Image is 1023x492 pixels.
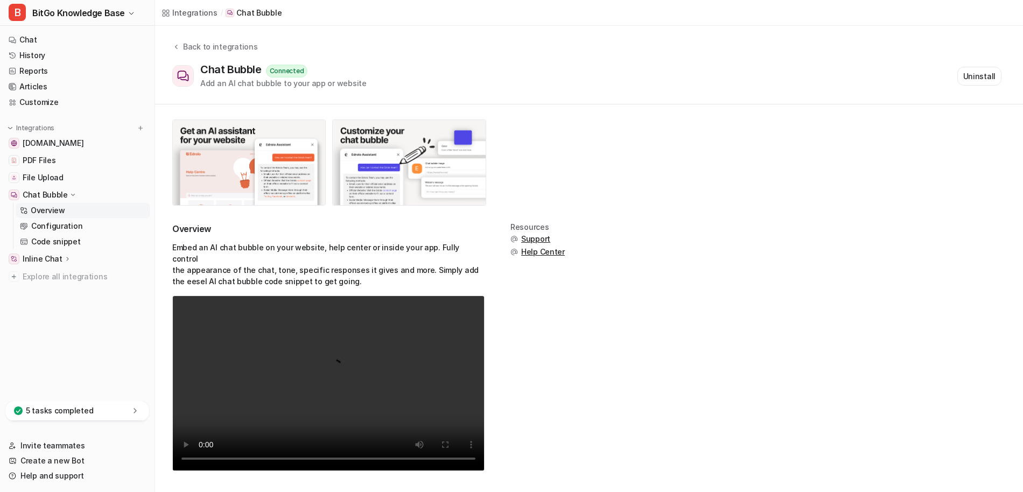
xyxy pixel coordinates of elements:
a: Customize [4,95,150,110]
a: Overview [16,203,150,218]
p: 5 tasks completed [26,405,93,416]
p: Chat Bubble [236,8,282,18]
a: Invite teammates [4,438,150,453]
span: Explore all integrations [23,268,146,285]
img: PDF Files [11,157,17,164]
div: Add an AI chat bubble to your app or website [200,78,367,89]
div: Chat Bubble [200,63,266,76]
a: Configuration [16,219,150,234]
span: / [221,8,223,18]
button: Back to integrations [172,41,257,63]
div: Connected [266,65,308,78]
a: Chat Bubble [226,8,282,18]
img: explore all integrations [9,271,19,282]
span: File Upload [23,172,64,183]
img: expand menu [6,124,14,132]
a: www.bitgo.com[DOMAIN_NAME] [4,136,150,151]
a: Integrations [162,7,218,18]
img: File Upload [11,174,17,181]
span: Help Center [521,247,565,257]
a: History [4,48,150,63]
a: Reports [4,64,150,79]
span: Support [521,234,550,244]
img: support.svg [510,235,518,243]
p: Integrations [16,124,54,132]
p: Configuration [31,221,82,231]
img: support.svg [510,248,518,256]
img: www.bitgo.com [11,140,17,146]
img: Inline Chat [11,256,17,262]
a: Code snippet [16,234,150,249]
img: menu_add.svg [137,124,144,132]
div: Back to integrations [180,41,257,52]
img: Chat Bubble [11,192,17,198]
p: Code snippet [31,236,81,247]
span: BitGo Knowledge Base [32,5,125,20]
span: B [9,4,26,21]
button: Support [510,234,565,244]
button: Help Center [510,247,565,257]
p: Embed an AI chat bubble on your website, help center or inside your app. Fully control the appear... [172,242,485,287]
button: Integrations [4,123,58,133]
span: PDF Files [23,155,55,166]
a: Chat [4,32,150,47]
a: File UploadFile Upload [4,170,150,185]
a: Help and support [4,468,150,483]
a: Articles [4,79,150,94]
p: Chat Bubble [23,189,68,200]
span: [DOMAIN_NAME] [23,138,83,149]
a: Create a new Bot [4,453,150,468]
video: Your browser does not support the video tag. [172,296,485,471]
a: Explore all integrations [4,269,150,284]
p: Overview [31,205,65,216]
button: Uninstall [957,67,1001,86]
div: Resources [510,223,565,231]
div: Integrations [172,7,218,18]
h2: Overview [172,223,485,235]
a: PDF FilesPDF Files [4,153,150,168]
p: Inline Chat [23,254,62,264]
